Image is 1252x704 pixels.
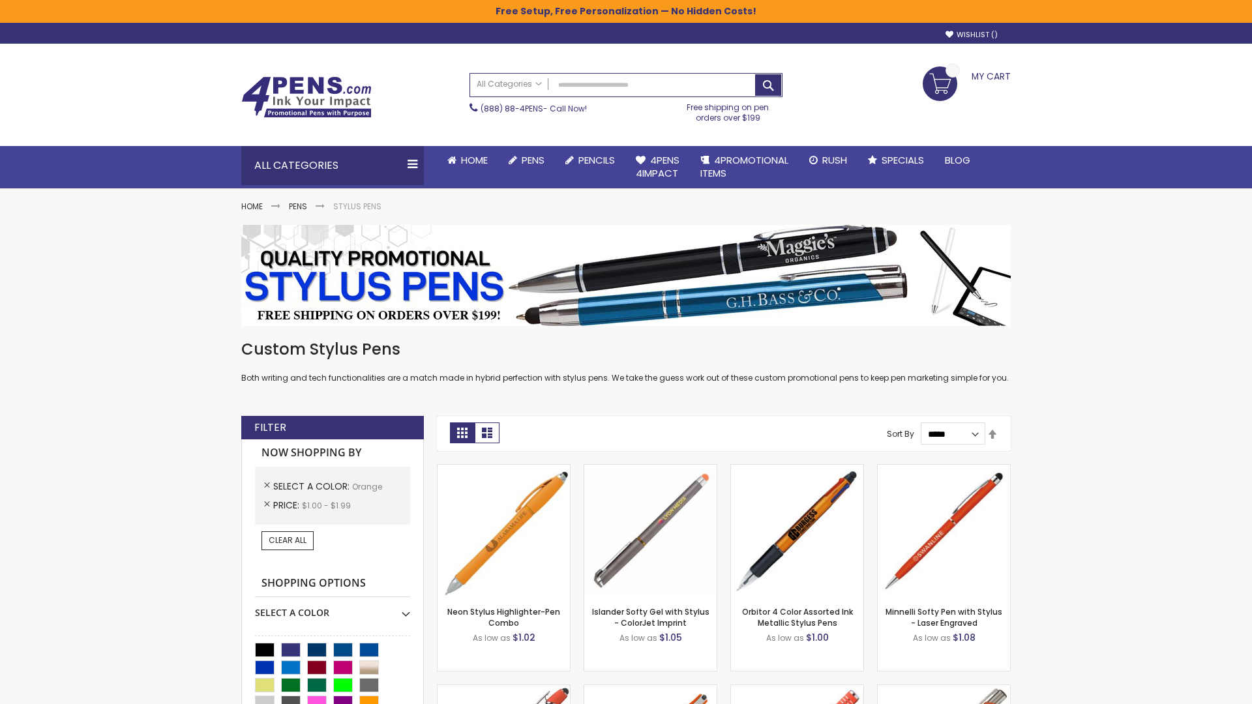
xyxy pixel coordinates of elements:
[255,439,410,467] strong: Now Shopping by
[450,422,475,443] strong: Grid
[799,146,857,175] a: Rush
[289,201,307,212] a: Pens
[731,465,863,597] img: Orbitor 4 Color Assorted Ink Metallic Stylus Pens-Orange
[461,153,488,167] span: Home
[241,76,372,118] img: 4Pens Custom Pens and Promotional Products
[273,499,302,512] span: Price
[674,97,783,123] div: Free shipping on pen orders over $199
[513,631,535,644] span: $1.02
[254,420,286,435] strong: Filter
[438,684,570,696] a: 4P-MS8B-Orange
[882,153,924,167] span: Specials
[481,103,587,114] span: - Call Now!
[477,79,542,89] span: All Categories
[522,153,544,167] span: Pens
[241,339,1011,360] h1: Custom Stylus Pens
[946,30,998,40] a: Wishlist
[241,339,1011,384] div: Both writing and tech functionalities are a match made in hybrid perfection with stylus pens. We ...
[470,74,548,95] a: All Categories
[555,146,625,175] a: Pencils
[619,632,657,643] span: As low as
[878,465,1010,597] img: Minnelli Softy Pen with Stylus - Laser Engraved-Orange
[584,464,717,475] a: Islander Softy Gel with Stylus - ColorJet Imprint-Orange
[473,632,511,643] span: As low as
[273,480,352,493] span: Select A Color
[700,153,788,180] span: 4PROMOTIONAL ITEMS
[269,535,306,546] span: Clear All
[241,225,1011,326] img: Stylus Pens
[857,146,934,175] a: Specials
[625,146,690,188] a: 4Pens4impact
[578,153,615,167] span: Pencils
[731,464,863,475] a: Orbitor 4 Color Assorted Ink Metallic Stylus Pens-Orange
[481,103,543,114] a: (888) 88-4PENS
[447,606,560,628] a: Neon Stylus Highlighter-Pen Combo
[241,201,263,212] a: Home
[241,146,424,185] div: All Categories
[806,631,829,644] span: $1.00
[731,684,863,696] a: Marin Softy Pen with Stylus - Laser Engraved-Orange
[690,146,799,188] a: 4PROMOTIONALITEMS
[584,684,717,696] a: Avendale Velvet Touch Stylus Gel Pen-Orange
[302,500,351,511] span: $1.00 - $1.99
[333,201,381,212] strong: Stylus Pens
[255,597,410,619] div: Select A Color
[255,570,410,598] strong: Shopping Options
[953,631,976,644] span: $1.08
[742,606,853,628] a: Orbitor 4 Color Assorted Ink Metallic Stylus Pens
[887,428,914,439] label: Sort By
[878,464,1010,475] a: Minnelli Softy Pen with Stylus - Laser Engraved-Orange
[822,153,847,167] span: Rush
[592,606,709,628] a: Islander Softy Gel with Stylus - ColorJet Imprint
[438,464,570,475] a: Neon Stylus Highlighter-Pen Combo-Orange
[886,606,1002,628] a: Minnelli Softy Pen with Stylus - Laser Engraved
[913,632,951,643] span: As low as
[352,481,382,492] span: Orange
[659,631,682,644] span: $1.05
[878,684,1010,696] a: Tres-Chic Softy Brights with Stylus Pen - Laser-Orange
[438,465,570,597] img: Neon Stylus Highlighter-Pen Combo-Orange
[498,146,555,175] a: Pens
[437,146,498,175] a: Home
[766,632,804,643] span: As low as
[261,531,314,550] a: Clear All
[934,146,981,175] a: Blog
[636,153,679,180] span: 4Pens 4impact
[584,465,717,597] img: Islander Softy Gel with Stylus - ColorJet Imprint-Orange
[945,153,970,167] span: Blog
